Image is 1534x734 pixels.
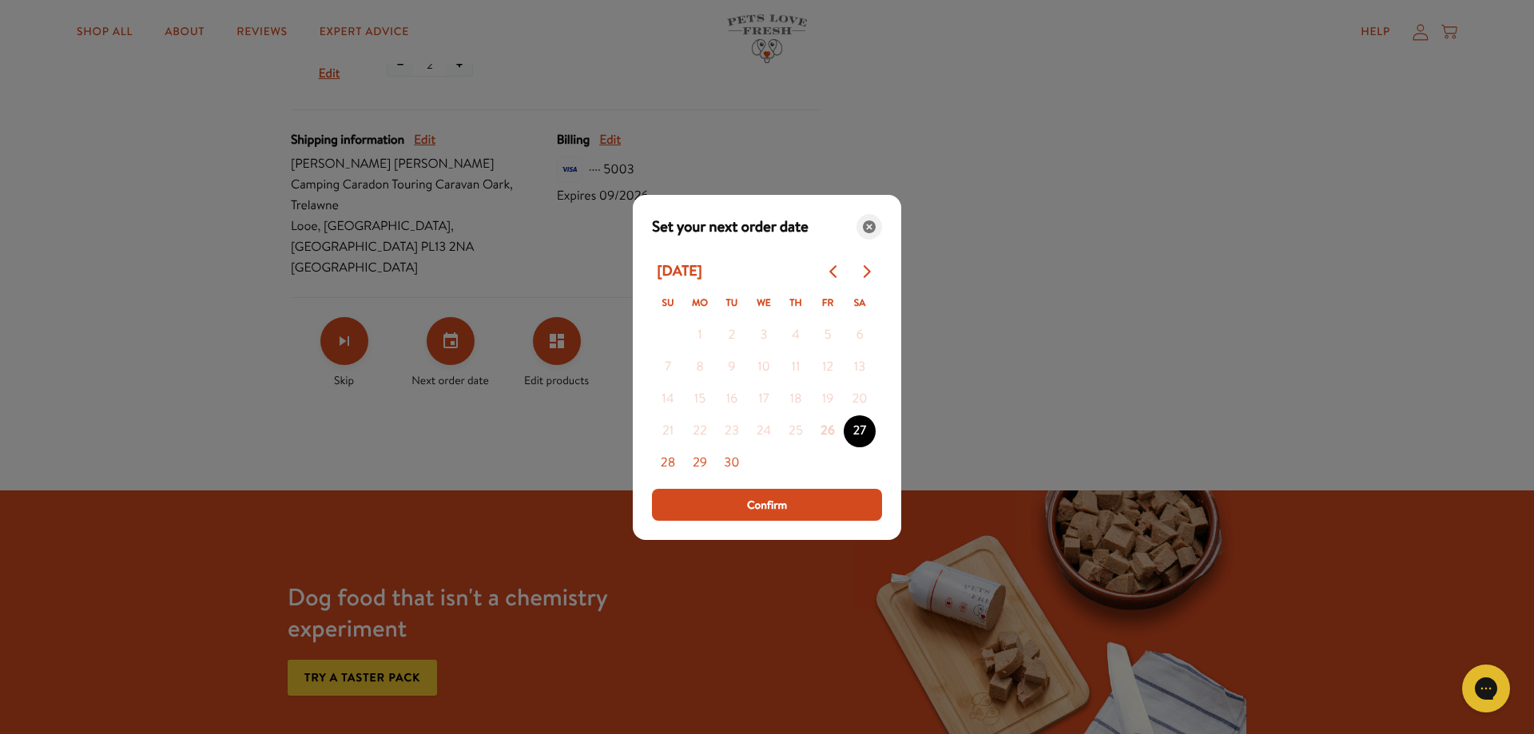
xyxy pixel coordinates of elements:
[716,319,748,351] button: 2
[716,415,748,447] button: 23
[844,288,876,319] th: Saturday
[780,415,812,447] button: 25
[716,383,748,415] button: 16
[812,288,844,319] th: Friday
[652,351,684,383] button: 7
[652,216,809,238] span: Set your next order date
[818,256,850,288] button: Go to previous month
[716,288,748,319] th: Tuesday
[850,256,882,288] button: Go to next month
[748,319,780,351] button: 3
[652,383,684,415] button: 14
[684,288,716,319] th: Monday
[780,351,812,383] button: 11
[844,383,876,415] button: 20
[856,214,882,240] button: Close
[748,288,780,319] th: Wednesday
[684,447,716,479] button: 29
[652,489,882,521] button: Process subscription date change
[652,447,684,479] button: 28
[652,415,684,447] button: 21
[780,383,812,415] button: 18
[684,351,716,383] button: 8
[844,415,876,447] button: 27
[684,415,716,447] button: 22
[684,319,716,351] button: 1
[812,351,844,383] button: 12
[716,447,748,479] button: 30
[747,496,787,514] span: Confirm
[844,351,876,383] button: 13
[780,288,812,319] th: Thursday
[652,288,684,319] th: Sunday
[844,319,876,351] button: 6
[716,351,748,383] button: 9
[652,257,707,285] div: [DATE]
[812,383,844,415] button: 19
[812,415,844,447] button: 26
[748,351,780,383] button: 10
[812,319,844,351] button: 5
[684,383,716,415] button: 15
[1454,659,1518,718] iframe: Gorgias live chat messenger
[748,383,780,415] button: 17
[780,319,812,351] button: 4
[748,415,780,447] button: 24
